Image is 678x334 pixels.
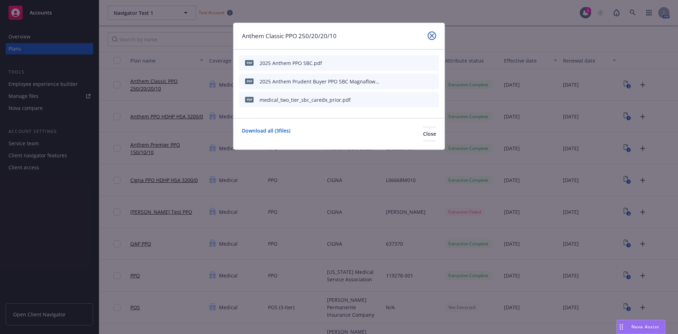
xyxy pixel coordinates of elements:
[407,58,413,68] button: download file
[242,127,290,141] a: Download all ( 3 files)
[423,127,436,141] button: Close
[617,320,665,334] button: Nova Assist
[407,95,413,105] button: download file
[393,76,402,87] button: start extraction
[430,95,436,105] button: archive file
[617,320,626,334] div: Drag to move
[418,58,425,68] button: preview file
[393,95,402,105] button: start extraction
[260,78,380,85] div: 2025 Anthem Prudent Buyer PPO SBC Magnaflow.pdf
[430,76,436,87] button: archive file
[631,324,659,330] span: Nova Assist
[430,58,436,68] button: archive file
[245,97,254,102] span: pdf
[242,31,337,41] h1: Anthem Classic PPO 250/20/20/10
[418,95,425,105] button: preview file
[260,59,322,67] div: 2025 Anthem PPO SBC.pdf
[407,76,413,87] button: download file
[245,78,254,84] span: pdf
[260,96,351,104] div: medical_two_tier_sbc_caredx_prior.pdf
[423,130,436,137] span: Close
[418,76,425,87] button: preview file
[428,31,436,40] a: close
[393,58,402,68] button: start extraction
[245,60,254,65] span: pdf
